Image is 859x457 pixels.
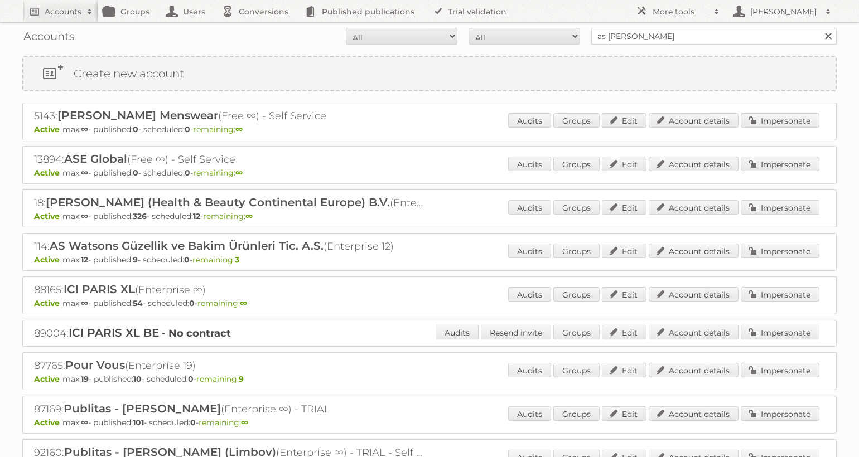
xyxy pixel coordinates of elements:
[193,124,243,134] span: remaining:
[196,374,244,384] span: remaining:
[69,326,159,339] span: ICI PARIS XL BE
[45,6,81,17] h2: Accounts
[34,417,825,427] p: max: - published: - scheduled: -
[239,374,244,384] strong: 9
[81,417,88,427] strong: ∞
[34,283,424,297] h2: 88165: (Enterprise ∞)
[553,113,600,128] a: Groups
[133,211,147,221] strong: 326
[189,298,195,308] strong: 0
[81,124,88,134] strong: ∞
[34,255,825,265] p: max: - published: - scheduled: -
[197,298,247,308] span: remaining:
[190,417,196,427] strong: 0
[34,402,424,416] h2: 87169: (Enterprise ∞) - TRIAL
[34,239,424,254] h2: 114: (Enterprise 12)
[508,244,551,258] a: Audits
[203,211,253,221] span: remaining:
[235,124,243,134] strong: ∞
[602,406,646,421] a: Edit
[653,6,708,17] h2: More tools
[508,287,551,302] a: Audits
[50,239,324,252] span: AS Watsons Güzellik ve Bakim Ürünleri Tic. A.S.
[185,124,190,134] strong: 0
[34,374,62,384] span: Active
[133,417,144,427] strong: 101
[34,374,825,384] p: max: - published: - scheduled: -
[553,157,600,171] a: Groups
[34,298,825,308] p: max: - published: - scheduled: -
[508,363,551,377] a: Audits
[34,417,62,427] span: Active
[34,124,825,134] p: max: - published: - scheduled: -
[240,298,247,308] strong: ∞
[34,196,424,210] h2: 18: (Enterprise ∞)
[188,374,194,384] strong: 0
[553,244,600,258] a: Groups
[436,325,479,339] a: Audits
[602,363,646,377] a: Edit
[46,196,390,209] span: [PERSON_NAME] (Health & Beauty Continental Europe) B.V.
[34,211,825,221] p: max: - published: - scheduled: -
[23,57,836,90] a: Create new account
[34,298,62,308] span: Active
[64,152,127,166] span: ASE Global
[553,200,600,215] a: Groups
[602,113,646,128] a: Edit
[508,113,551,128] a: Audits
[508,406,551,421] a: Audits
[508,200,551,215] a: Audits
[81,374,89,384] strong: 19
[553,325,600,339] a: Groups
[133,124,138,134] strong: 0
[649,406,739,421] a: Account details
[553,287,600,302] a: Groups
[747,6,820,17] h2: [PERSON_NAME]
[34,168,62,178] span: Active
[65,358,125,372] span: Pour Vous
[81,211,88,221] strong: ∞
[508,157,551,171] a: Audits
[34,358,424,373] h2: 87765: (Enterprise 19)
[81,255,88,265] strong: 12
[649,287,739,302] a: Account details
[602,325,646,339] a: Edit
[34,255,62,265] span: Active
[649,325,739,339] a: Account details
[241,417,248,427] strong: ∞
[602,287,646,302] a: Edit
[481,325,551,339] a: Resend invite
[741,157,819,171] a: Impersonate
[741,325,819,339] a: Impersonate
[741,113,819,128] a: Impersonate
[81,298,88,308] strong: ∞
[57,109,218,122] span: [PERSON_NAME] Menswear
[193,211,200,221] strong: 12
[34,327,231,339] a: 89004:ICI PARIS XL BE - No contract
[185,168,190,178] strong: 0
[133,255,138,265] strong: 9
[649,200,739,215] a: Account details
[553,406,600,421] a: Groups
[34,152,424,167] h2: 13894: (Free ∞) - Self Service
[649,363,739,377] a: Account details
[133,298,143,308] strong: 54
[81,168,88,178] strong: ∞
[602,157,646,171] a: Edit
[34,109,424,123] h2: 5143: (Free ∞) - Self Service
[245,211,253,221] strong: ∞
[34,211,62,221] span: Active
[553,363,600,377] a: Groups
[34,124,62,134] span: Active
[199,417,248,427] span: remaining:
[34,168,825,178] p: max: - published: - scheduled: -
[649,157,739,171] a: Account details
[235,168,243,178] strong: ∞
[602,244,646,258] a: Edit
[741,406,819,421] a: Impersonate
[649,113,739,128] a: Account details
[64,283,135,296] span: ICI PARIS XL
[64,402,221,415] span: Publitas - [PERSON_NAME]
[193,168,243,178] span: remaining:
[133,374,142,384] strong: 10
